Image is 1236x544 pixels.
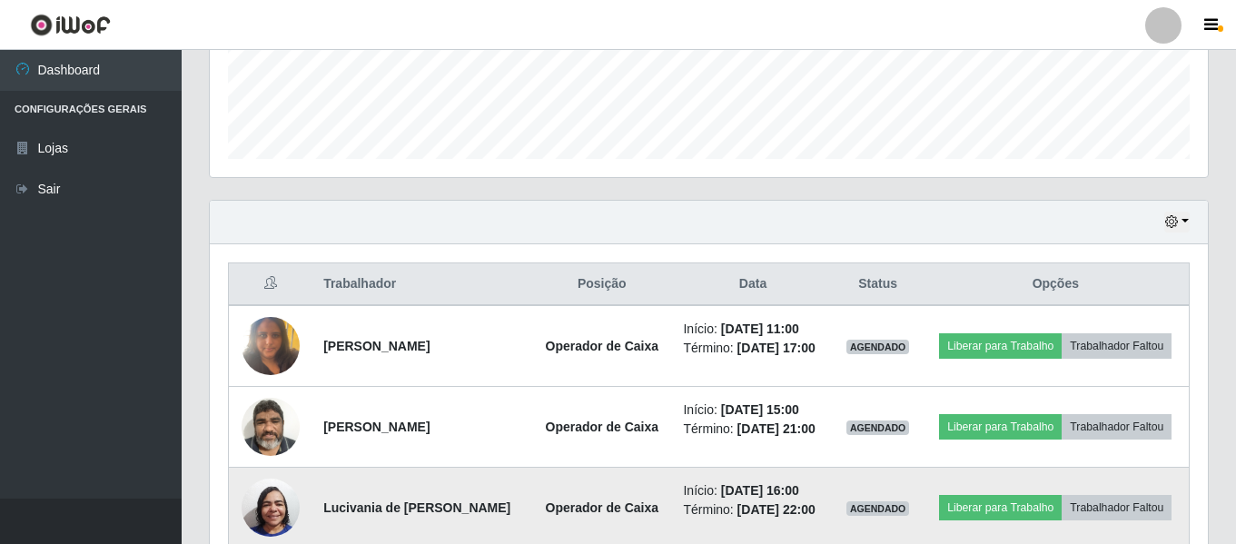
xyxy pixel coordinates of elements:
button: Trabalhador Faltou [1062,333,1172,359]
th: Status [834,263,923,306]
strong: Lucivania de [PERSON_NAME] [323,500,510,515]
strong: Operador de Caixa [546,500,659,515]
span: AGENDADO [846,420,910,435]
strong: Operador de Caixa [546,339,659,353]
th: Data [672,263,833,306]
strong: [PERSON_NAME] [323,420,430,434]
li: Término: [683,500,822,519]
time: [DATE] 16:00 [721,483,799,498]
th: Trabalhador [312,263,531,306]
th: Opções [923,263,1190,306]
time: [DATE] 11:00 [721,321,799,336]
time: [DATE] 17:00 [737,341,816,355]
li: Início: [683,320,822,339]
time: [DATE] 21:00 [737,421,816,436]
img: CoreUI Logo [30,14,111,36]
li: Término: [683,339,822,358]
span: AGENDADO [846,501,910,516]
img: 1625107347864.jpeg [242,388,300,465]
time: [DATE] 15:00 [721,402,799,417]
img: 1755699349623.jpeg [242,307,300,384]
button: Trabalhador Faltou [1062,495,1172,520]
li: Término: [683,420,822,439]
button: Trabalhador Faltou [1062,414,1172,440]
button: Liberar para Trabalho [939,333,1062,359]
strong: Operador de Caixa [546,420,659,434]
time: [DATE] 22:00 [737,502,816,517]
li: Início: [683,481,822,500]
strong: [PERSON_NAME] [323,339,430,353]
th: Posição [531,263,672,306]
button: Liberar para Trabalho [939,414,1062,440]
span: AGENDADO [846,340,910,354]
button: Liberar para Trabalho [939,495,1062,520]
li: Início: [683,401,822,420]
